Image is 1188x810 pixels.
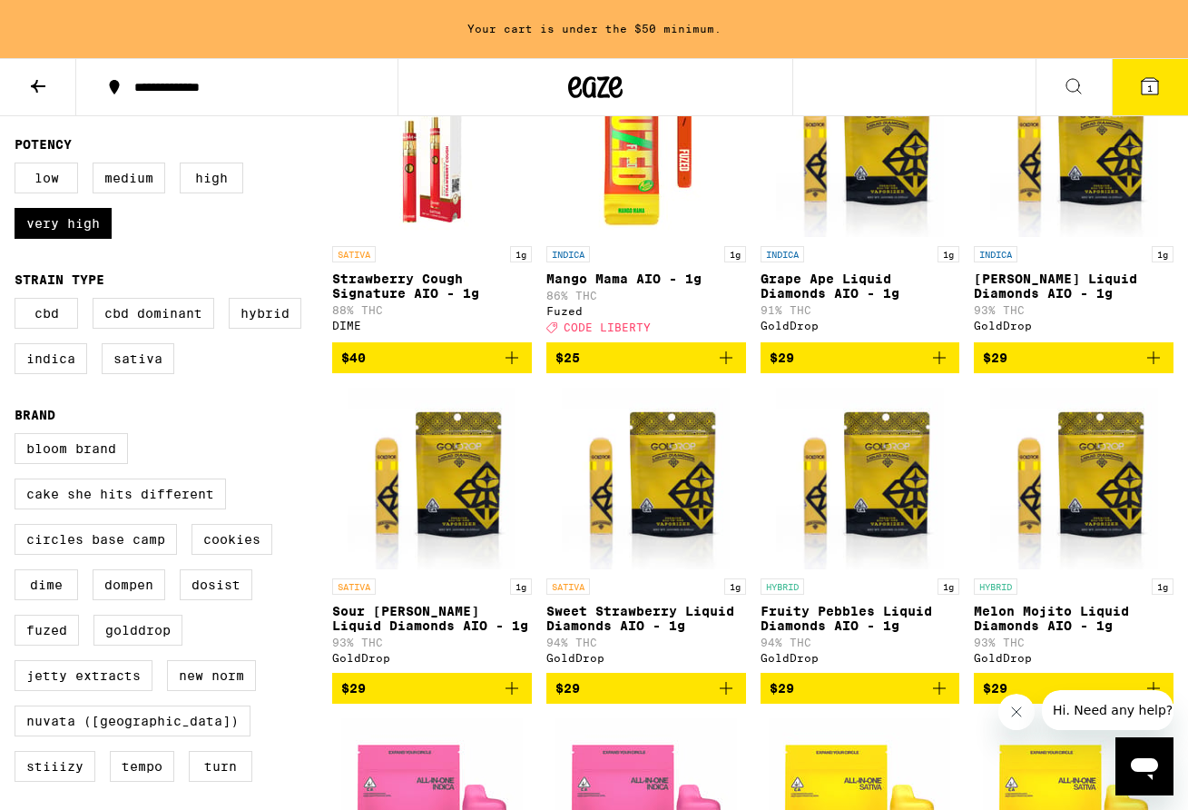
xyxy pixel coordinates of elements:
[983,351,1007,365] span: $29
[167,660,256,691] label: New Norm
[776,55,944,237] img: GoldDrop - Grape Ape Liquid Diamonds AIO - 1g
[15,433,128,464] label: Bloom Brand
[761,304,960,316] p: 91% THC
[938,246,959,262] p: 1g
[555,351,580,365] span: $25
[974,652,1173,664] div: GoldDrop
[15,524,177,555] label: Circles Base Camp
[15,569,78,600] label: DIME
[102,343,174,374] label: Sativa
[724,246,746,262] p: 1g
[332,578,376,595] p: SATIVA
[93,615,182,646] label: GoldDrop
[546,652,746,664] div: GoldDrop
[983,681,1007,696] span: $29
[564,321,651,333] span: CODE LIBERTY
[332,637,532,648] p: 93% THC
[15,298,78,329] label: CBD
[546,290,746,301] p: 86% THC
[15,208,112,239] label: Very High
[15,615,79,646] label: Fuzed
[546,673,746,704] button: Add to bag
[332,55,532,342] a: Open page for Strawberry Cough Signature AIO - 1g from DIME
[546,272,746,286] p: Mango Mama AIO - 1g
[546,305,746,317] div: Fuzed
[761,637,960,648] p: 94% THC
[555,681,580,696] span: $29
[974,637,1173,648] p: 93% THC
[341,681,366,696] span: $29
[191,524,272,555] label: Cookies
[1115,737,1173,795] iframe: Button to launch messaging window
[761,320,960,331] div: GoldDrop
[180,569,252,600] label: Dosist
[974,246,1017,262] p: INDICA
[15,272,104,287] legend: Strain Type
[546,578,590,595] p: SATIVA
[546,388,746,673] a: Open page for Sweet Strawberry Liquid Diamonds AIO - 1g from GoldDrop
[974,304,1173,316] p: 93% THC
[724,578,746,595] p: 1g
[1042,690,1173,730] iframe: Message from company
[93,298,214,329] label: CBD Dominant
[761,272,960,301] p: Grape Ape Liquid Diamonds AIO - 1g
[1147,83,1153,94] span: 1
[229,298,301,329] label: Hybrid
[15,137,72,152] legend: Potency
[761,652,960,664] div: GoldDrop
[974,342,1173,373] button: Add to bag
[761,342,960,373] button: Add to bag
[546,342,746,373] button: Add to bag
[93,569,165,600] label: Dompen
[332,304,532,316] p: 88% THC
[761,388,960,673] a: Open page for Fruity Pebbles Liquid Diamonds AIO - 1g from GoldDrop
[510,578,532,595] p: 1g
[555,55,737,237] img: Fuzed - Mango Mama AIO - 1g
[761,673,960,704] button: Add to bag
[15,479,226,509] label: Cake She Hits Different
[770,351,794,365] span: $29
[510,246,532,262] p: 1g
[761,246,804,262] p: INDICA
[1152,246,1173,262] p: 1g
[938,578,959,595] p: 1g
[15,408,55,422] legend: Brand
[332,673,532,704] button: Add to bag
[189,751,252,782] label: turn
[546,246,590,262] p: INDICA
[998,694,1035,730] iframe: Close message
[332,272,532,301] p: Strawberry Cough Signature AIO - 1g
[761,55,960,342] a: Open page for Grape Ape Liquid Diamonds AIO - 1g from GoldDrop
[332,320,532,331] div: DIME
[332,604,532,633] p: Sour [PERSON_NAME] Liquid Diamonds AIO - 1g
[15,660,152,691] label: Jetty Extracts
[15,706,250,736] label: Nuvata ([GEOGRAPHIC_DATA])
[15,751,95,782] label: STIIIZY
[761,578,804,595] p: HYBRID
[15,343,87,374] label: Indica
[974,578,1017,595] p: HYBRID
[332,652,532,664] div: GoldDrop
[341,55,523,237] img: DIME - Strawberry Cough Signature AIO - 1g
[93,163,165,193] label: Medium
[761,604,960,633] p: Fruity Pebbles Liquid Diamonds AIO - 1g
[341,351,366,365] span: $40
[990,388,1158,569] img: GoldDrop - Melon Mojito Liquid Diamonds AIO - 1g
[974,673,1173,704] button: Add to bag
[974,604,1173,633] p: Melon Mojito Liquid Diamonds AIO - 1g
[546,55,746,342] a: Open page for Mango Mama AIO - 1g from Fuzed
[1152,578,1173,595] p: 1g
[974,55,1173,342] a: Open page for King Louis Liquid Diamonds AIO - 1g from GoldDrop
[110,751,174,782] label: Tempo
[332,388,532,673] a: Open page for Sour Tangie Liquid Diamonds AIO - 1g from GoldDrop
[974,320,1173,331] div: GoldDrop
[776,388,944,569] img: GoldDrop - Fruity Pebbles Liquid Diamonds AIO - 1g
[1112,59,1188,115] button: 1
[546,637,746,648] p: 94% THC
[562,388,730,569] img: GoldDrop - Sweet Strawberry Liquid Diamonds AIO - 1g
[15,163,78,193] label: Low
[332,246,376,262] p: SATIVA
[974,272,1173,301] p: [PERSON_NAME] Liquid Diamonds AIO - 1g
[770,681,794,696] span: $29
